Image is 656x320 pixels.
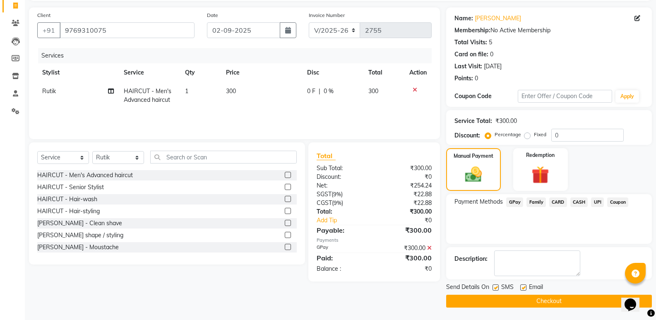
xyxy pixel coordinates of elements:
a: Add Tip [310,216,385,225]
label: Percentage [495,131,521,138]
th: Qty [180,63,221,82]
label: Invoice Number [309,12,345,19]
div: ₹300.00 [374,244,438,253]
div: Payments [317,237,432,244]
div: ₹300.00 [374,225,438,235]
div: ( ) [310,199,374,207]
span: 0 % [324,87,334,96]
button: Apply [615,90,639,103]
div: [PERSON_NAME] - Moustache [37,243,119,252]
th: Service [119,63,180,82]
span: | [319,87,320,96]
span: 300 [368,87,378,95]
span: Payment Methods [454,197,503,206]
span: CASH [570,197,588,207]
div: ₹0 [374,173,438,181]
th: Disc [302,63,363,82]
span: 9% [333,191,341,197]
div: ( ) [310,190,374,199]
span: CGST [317,199,332,207]
label: Manual Payment [454,152,493,160]
div: GPay [310,244,374,253]
div: HAIRCUT - Senior Stylist [37,183,104,192]
span: HAIRCUT - Men's Advanced haircut [124,87,171,103]
div: HAIRCUT - Men's Advanced haircut [37,171,133,180]
input: Search by Name/Mobile/Email/Code [60,22,195,38]
div: Discount: [454,131,480,140]
div: Total: [310,207,374,216]
div: Card on file: [454,50,488,59]
div: ₹0 [385,216,438,225]
span: Send Details On [446,283,489,293]
label: Fixed [534,131,546,138]
div: Last Visit: [454,62,482,71]
div: Net: [310,181,374,190]
span: 0 F [307,87,315,96]
input: Enter Offer / Coupon Code [518,90,612,103]
div: ₹22.88 [374,190,438,199]
button: Checkout [446,295,652,308]
div: Membership: [454,26,490,35]
label: Client [37,12,50,19]
div: Points: [454,74,473,83]
span: GPay [506,197,523,207]
div: 0 [475,74,478,83]
div: 0 [490,50,493,59]
div: Paid: [310,253,374,263]
div: Description: [454,255,488,263]
div: Sub Total: [310,164,374,173]
span: Family [526,197,546,207]
div: No Active Membership [454,26,644,35]
div: Coupon Code [454,92,517,101]
div: ₹300.00 [495,117,517,125]
span: Coupon [607,197,628,207]
div: HAIRCUT - Hair-styling [37,207,100,216]
div: [PERSON_NAME] - Clean shave [37,219,122,228]
img: _cash.svg [460,165,487,184]
div: Service Total: [454,117,492,125]
th: Stylist [37,63,119,82]
span: Email [529,283,543,293]
div: Payable: [310,225,374,235]
div: [DATE] [484,62,502,71]
img: _gift.svg [526,164,555,186]
div: HAIRCUT - Hair-wash [37,195,97,204]
div: ₹300.00 [374,207,438,216]
span: Total [317,152,336,160]
iframe: chat widget [621,287,648,312]
label: Redemption [526,152,555,159]
div: Name: [454,14,473,23]
div: ₹300.00 [374,164,438,173]
div: [PERSON_NAME] shape / styling [37,231,123,240]
div: Discount: [310,173,374,181]
th: Total [363,63,404,82]
div: ₹254.24 [374,181,438,190]
div: ₹0 [374,265,438,273]
span: SGST [317,190,332,198]
div: ₹300.00 [374,253,438,263]
span: 300 [226,87,236,95]
div: 5 [489,38,492,47]
input: Search or Scan [150,151,297,164]
span: 1 [185,87,188,95]
div: Total Visits: [454,38,487,47]
a: [PERSON_NAME] [475,14,521,23]
th: Action [404,63,432,82]
span: UPI [591,197,604,207]
button: +91 [37,22,60,38]
span: CARD [549,197,567,207]
div: Balance : [310,265,374,273]
span: Rutik [42,87,56,95]
span: 9% [334,200,341,206]
div: Services [38,48,438,63]
label: Date [207,12,218,19]
div: ₹22.88 [374,199,438,207]
span: SMS [501,283,514,293]
th: Price [221,63,303,82]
